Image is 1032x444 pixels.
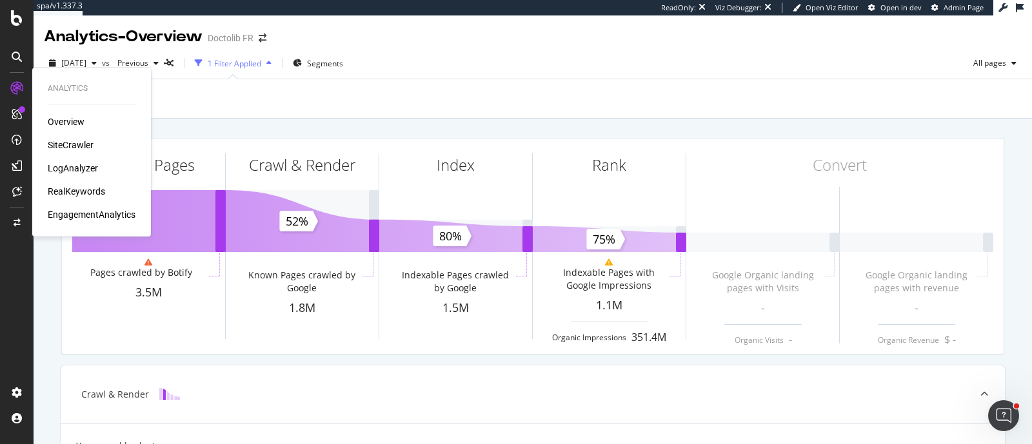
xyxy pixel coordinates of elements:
div: Crawl & Render [81,388,149,401]
img: block-icon [159,388,180,400]
div: ReadOnly: [661,3,696,13]
div: Known Pages crawled by Google [244,269,359,294]
div: Crawl & Render [249,154,355,176]
div: 3.5M [72,284,225,301]
div: Analytics - Overview [44,26,203,48]
button: Previous [112,53,164,73]
a: LogAnalyzer [48,162,98,175]
div: Doctolib FR [208,32,253,44]
span: Segments [307,58,343,69]
div: Rank [592,154,626,176]
a: Open in dev [868,3,922,13]
a: RealKeywords [48,185,105,198]
div: Index [437,154,475,176]
a: EngagementAnalytics [48,208,135,221]
a: Admin Page [931,3,984,13]
div: Viz Debugger: [715,3,762,13]
a: Open Viz Editor [793,3,858,13]
div: Pages crawled by Botify [90,266,192,279]
a: Overview [48,115,84,128]
span: Previous [112,57,148,68]
iframe: Intercom live chat [988,400,1019,431]
div: 1 Filter Applied [208,58,261,69]
div: Analytics [48,83,135,94]
span: 2025 Aug. 15th [61,57,86,68]
div: 351.4M [631,330,666,345]
button: Segments [288,53,348,73]
span: All pages [968,57,1006,68]
span: Open in dev [880,3,922,12]
button: 1 Filter Applied [190,53,277,73]
div: 1.8M [226,300,379,316]
button: [DATE] [44,53,102,73]
span: vs [102,57,112,68]
div: Organic Impressions [552,332,626,343]
div: 1.1M [533,297,686,314]
div: 1.5M [379,300,532,316]
span: Admin Page [944,3,984,12]
span: Open Viz Editor [806,3,858,12]
div: Indexable Pages with Google Impressions [551,266,666,292]
div: arrow-right-arrow-left [259,34,266,43]
button: All pages [968,53,1022,73]
a: SiteCrawler [48,139,94,151]
div: Indexable Pages crawled by Google [397,269,513,294]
